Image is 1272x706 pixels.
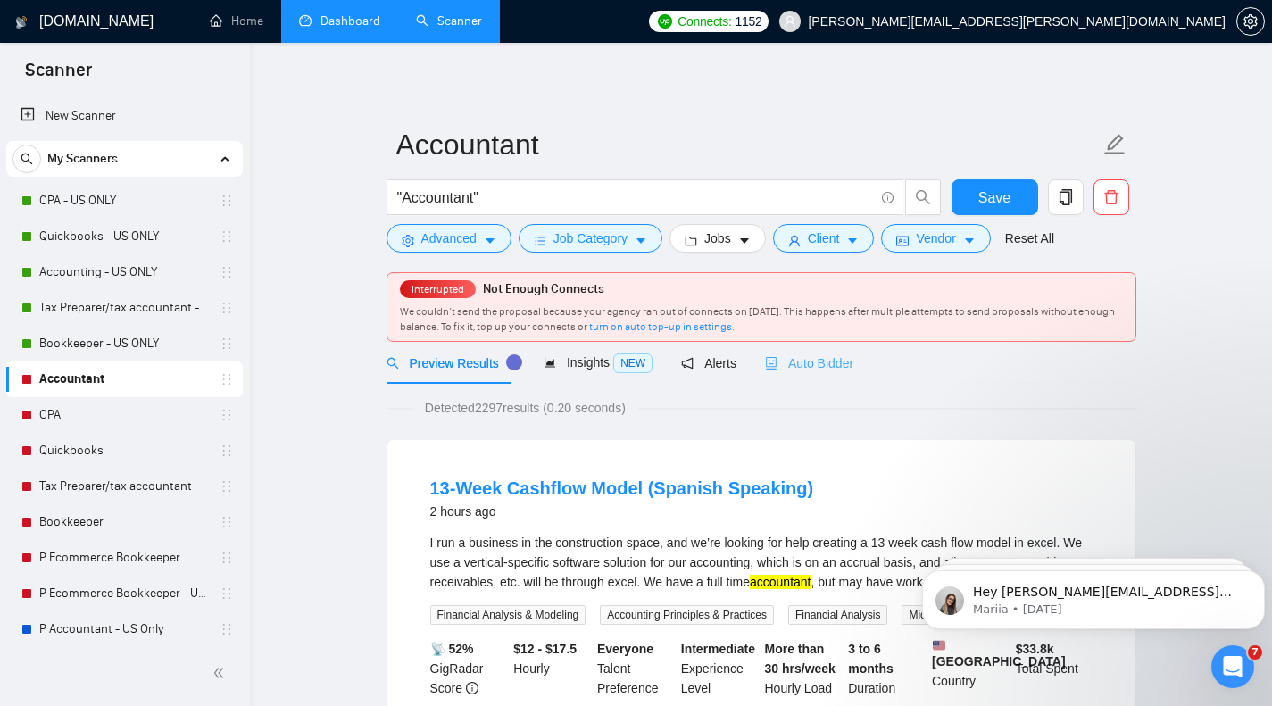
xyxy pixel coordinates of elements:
button: settingAdvancedcaret-down [387,224,511,253]
span: holder [220,622,234,636]
span: 7 [1248,645,1262,660]
button: idcardVendorcaret-down [881,224,990,253]
div: Tooltip anchor [506,354,522,370]
span: NEW [613,353,653,373]
span: Job Category [553,228,628,248]
div: I run a business in the construction space, and we’re looking for help creating a 13 week cash fl... [430,533,1093,592]
input: Search Freelance Jobs... [397,187,874,209]
b: $12 - $17.5 [513,642,577,656]
a: homeHome [210,13,263,29]
span: holder [220,515,234,529]
span: info-circle [466,682,478,694]
span: setting [402,234,414,247]
a: Tax Preparer/tax accountant - US ONLY [39,290,209,326]
span: holder [220,265,234,279]
a: Accountant [39,361,209,397]
span: delete [1094,189,1128,205]
span: Connects: [678,12,731,31]
button: Save [952,179,1038,215]
div: Country [928,639,1012,698]
span: caret-down [738,234,751,247]
b: 3 to 6 months [848,642,894,676]
div: Hourly Load [761,639,845,698]
a: Bookkeeper - US ONLY [39,326,209,361]
span: Jobs [704,228,731,248]
button: userClientcaret-down [773,224,875,253]
div: Experience Level [678,639,761,698]
span: Advanced [421,228,477,248]
span: Accounting Principles & Practices [600,605,774,625]
span: holder [220,372,234,386]
a: Bookkeeper [39,504,209,540]
span: folder [685,234,697,247]
span: holder [220,551,234,565]
img: logo [15,8,28,37]
b: Intermediate [681,642,755,656]
span: holder [220,586,234,601]
span: holder [220,479,234,494]
span: caret-down [635,234,647,247]
span: Insights [544,355,653,370]
button: search [12,145,41,173]
iframe: Intercom live chat [1211,645,1254,688]
span: info-circle [882,192,894,203]
a: Tax Preparer/tax accountant [39,469,209,504]
a: 13-Week Cashflow Model (Spanish Speaking) [430,478,814,498]
span: holder [220,336,234,351]
a: CPA [39,397,209,433]
span: holder [220,408,234,422]
a: searchScanner [416,13,482,29]
span: caret-down [484,234,496,247]
span: search [13,153,40,165]
span: Auto Bidder [765,356,853,370]
span: holder [220,194,234,208]
span: double-left [212,664,230,682]
li: New Scanner [6,98,243,134]
span: Save [978,187,1010,209]
a: Reset All [1005,228,1054,248]
span: holder [220,229,234,244]
span: My Scanners [47,141,118,177]
span: Preview Results [387,356,515,370]
span: Not Enough Connects [483,281,604,296]
span: copy [1049,189,1083,205]
b: Everyone [597,642,653,656]
a: P Accountant - US Only [39,611,209,647]
div: GigRadar Score [427,639,511,698]
span: 1152 [735,12,761,31]
button: copy [1048,179,1084,215]
span: Microsoft Excel [902,605,988,625]
span: Financial Analysis & Modeling [430,605,586,625]
b: More than 30 hrs/week [765,642,836,676]
a: turn on auto top-up in settings. [589,320,735,333]
a: setting [1236,14,1265,29]
span: Scanner [11,57,106,95]
a: P Ecommerce Bookkeeper [39,540,209,576]
span: edit [1103,133,1127,156]
span: robot [765,357,777,370]
span: idcard [896,234,909,247]
div: Total Spent [1012,639,1096,698]
span: Client [808,228,840,248]
img: upwork-logo.png [658,14,672,29]
button: barsJob Categorycaret-down [519,224,662,253]
div: 2 hours ago [430,501,814,522]
div: Hourly [510,639,594,698]
span: Vendor [916,228,955,248]
a: CPA - US ONLY [39,183,209,219]
button: search [905,179,941,215]
a: New Scanner [21,98,229,134]
input: Scanner name... [396,122,1100,167]
span: Interrupted [406,283,470,295]
button: delete [1093,179,1129,215]
b: 📡 52% [430,642,474,656]
a: Accounting - US ONLY [39,254,209,290]
span: holder [220,444,234,458]
span: caret-down [846,234,859,247]
span: We couldn’t send the proposal because your agency ran out of connects on [DATE]. This happens aft... [400,305,1115,333]
span: setting [1237,14,1264,29]
span: Detected 2297 results (0.20 seconds) [412,398,638,418]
